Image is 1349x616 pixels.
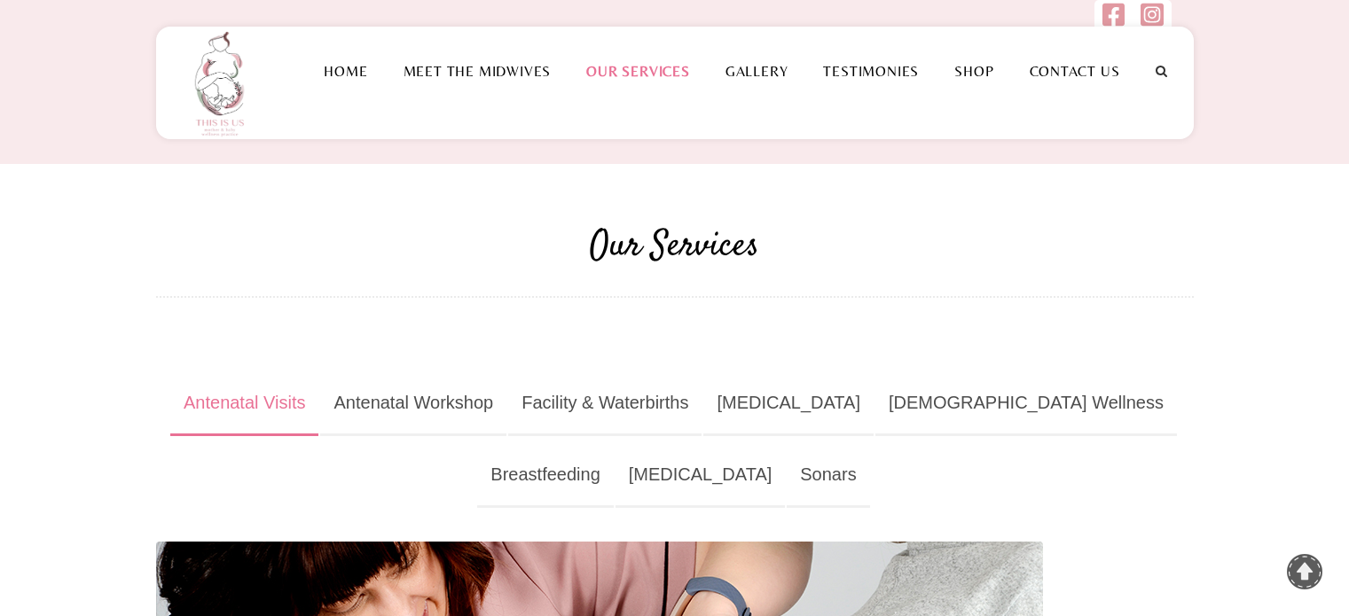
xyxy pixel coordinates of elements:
[787,443,869,508] a: Sonars
[1012,63,1138,80] a: Contact Us
[937,63,1011,80] a: Shop
[156,222,1194,273] h2: Our Services
[306,63,385,80] a: Home
[708,63,806,80] a: Gallery
[320,371,506,436] a: Antenatal Workshop
[616,443,786,508] a: [MEDICAL_DATA]
[386,63,569,80] a: Meet the Midwives
[508,371,702,436] a: Facility & Waterbirths
[805,63,937,80] a: Testimonies
[170,371,319,436] a: Antenatal Visits
[1141,12,1163,32] a: Follow us on Instagram
[875,371,1177,436] a: [DEMOGRAPHIC_DATA] Wellness
[1102,2,1125,27] img: facebook-square.svg
[1141,2,1163,27] img: instagram-square.svg
[477,443,613,508] a: Breastfeeding
[569,63,708,80] a: Our Services
[703,371,874,436] a: [MEDICAL_DATA]
[183,27,263,139] img: This is us practice
[1287,554,1322,589] a: To Top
